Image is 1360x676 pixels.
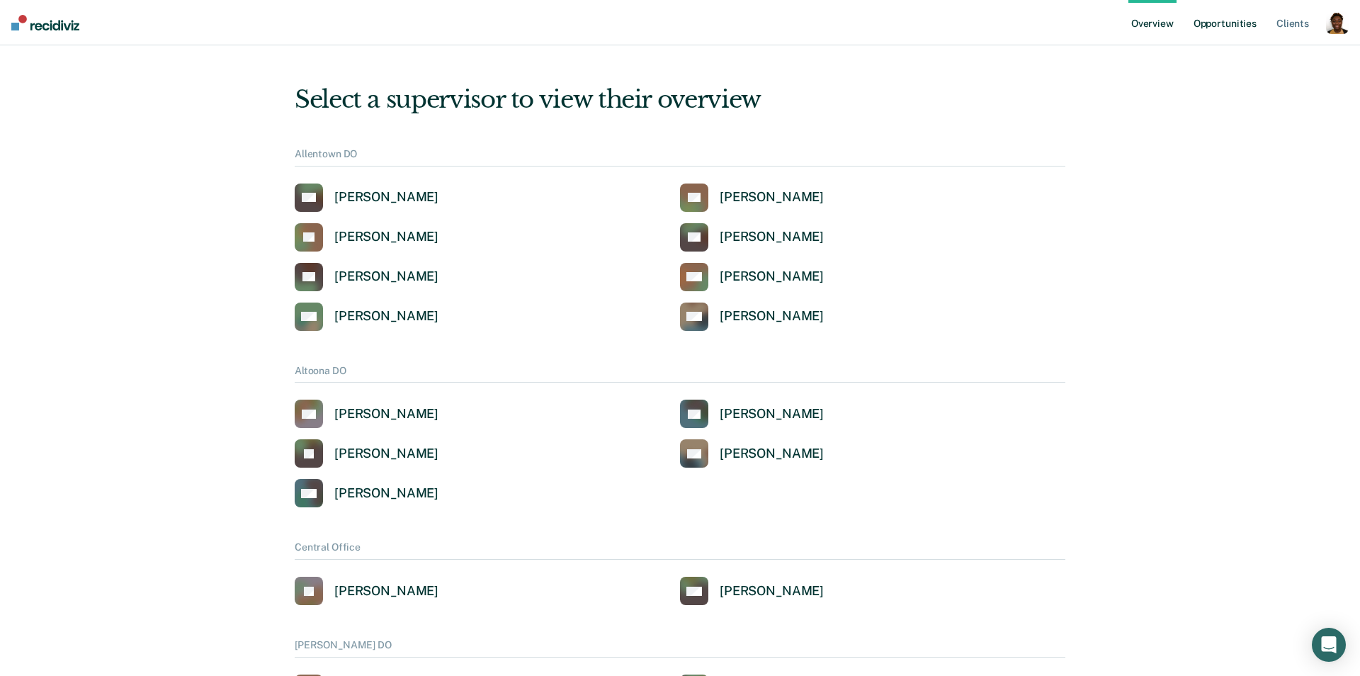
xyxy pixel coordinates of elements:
a: [PERSON_NAME] [295,303,438,331]
a: [PERSON_NAME] [680,263,824,291]
div: [PERSON_NAME] [334,189,438,205]
div: [PERSON_NAME] [720,308,824,325]
div: Central Office [295,541,1065,560]
div: Allentown DO [295,148,1065,167]
div: Open Intercom Messenger [1312,628,1346,662]
div: [PERSON_NAME] [720,446,824,462]
div: [PERSON_NAME] [334,446,438,462]
a: [PERSON_NAME] [680,439,824,468]
div: [PERSON_NAME] DO [295,639,1065,658]
a: [PERSON_NAME] [680,184,824,212]
div: [PERSON_NAME] [720,269,824,285]
div: [PERSON_NAME] [334,583,438,599]
a: [PERSON_NAME] [680,400,824,428]
a: [PERSON_NAME] [295,184,438,212]
img: Recidiviz [11,15,79,30]
a: [PERSON_NAME] [680,303,824,331]
div: [PERSON_NAME] [720,189,824,205]
div: [PERSON_NAME] [334,406,438,422]
div: [PERSON_NAME] [334,485,438,502]
div: [PERSON_NAME] [720,406,824,422]
a: [PERSON_NAME] [295,577,438,605]
div: [PERSON_NAME] [334,269,438,285]
a: [PERSON_NAME] [680,577,824,605]
a: [PERSON_NAME] [295,439,438,468]
a: [PERSON_NAME] [680,223,824,252]
div: [PERSON_NAME] [720,583,824,599]
a: [PERSON_NAME] [295,479,438,507]
a: [PERSON_NAME] [295,223,438,252]
a: [PERSON_NAME] [295,263,438,291]
div: [PERSON_NAME] [334,308,438,325]
div: [PERSON_NAME] [720,229,824,245]
div: [PERSON_NAME] [334,229,438,245]
div: Select a supervisor to view their overview [295,85,1065,114]
div: Altoona DO [295,365,1065,383]
a: [PERSON_NAME] [295,400,438,428]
